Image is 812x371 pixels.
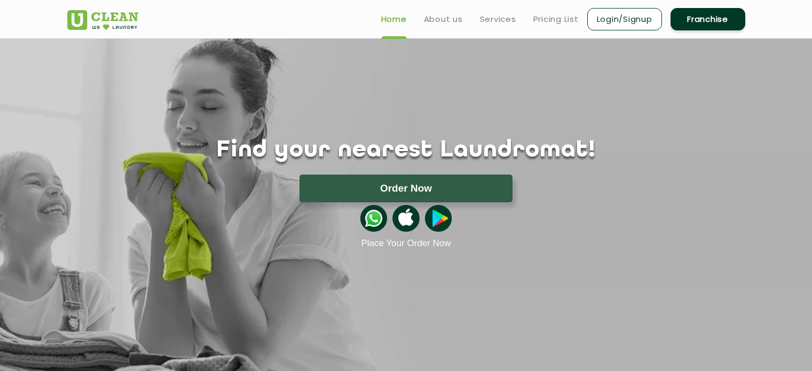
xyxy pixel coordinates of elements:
a: Place Your Order Now [361,238,451,249]
a: Franchise [671,8,745,30]
a: Pricing List [533,13,579,26]
img: UClean Laundry and Dry Cleaning [67,10,138,30]
img: apple-icon.png [392,205,419,232]
img: playstoreicon.png [425,205,452,232]
a: Login/Signup [587,8,662,30]
a: Services [480,13,516,26]
a: About us [424,13,463,26]
h1: Find your nearest Laundromat! [59,137,753,164]
a: Home [381,13,407,26]
img: whatsappicon.png [360,205,387,232]
button: Order Now [299,175,513,202]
